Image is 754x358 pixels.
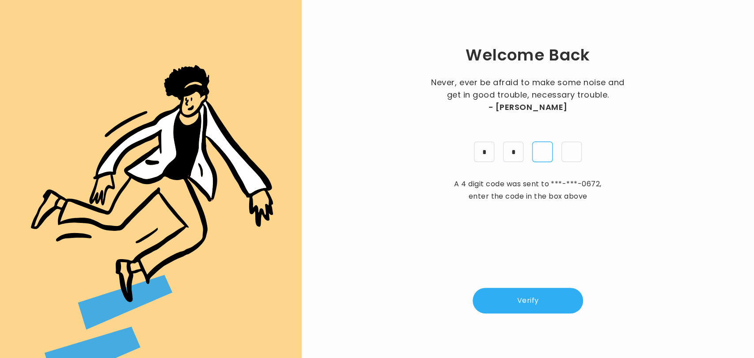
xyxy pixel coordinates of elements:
input: pin [561,142,582,162]
button: Verify [473,288,583,313]
h1: Welcome Back [465,45,590,66]
input: pin [532,142,553,162]
span: - [PERSON_NAME] [488,101,567,113]
p: Never, ever be afraid to make some noise and get in good trouble, necessary trouble. [428,76,627,113]
input: pin [503,142,523,162]
p: A 4 digit code was sent to , enter the code in the box above [451,178,605,203]
input: pin [474,142,494,162]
